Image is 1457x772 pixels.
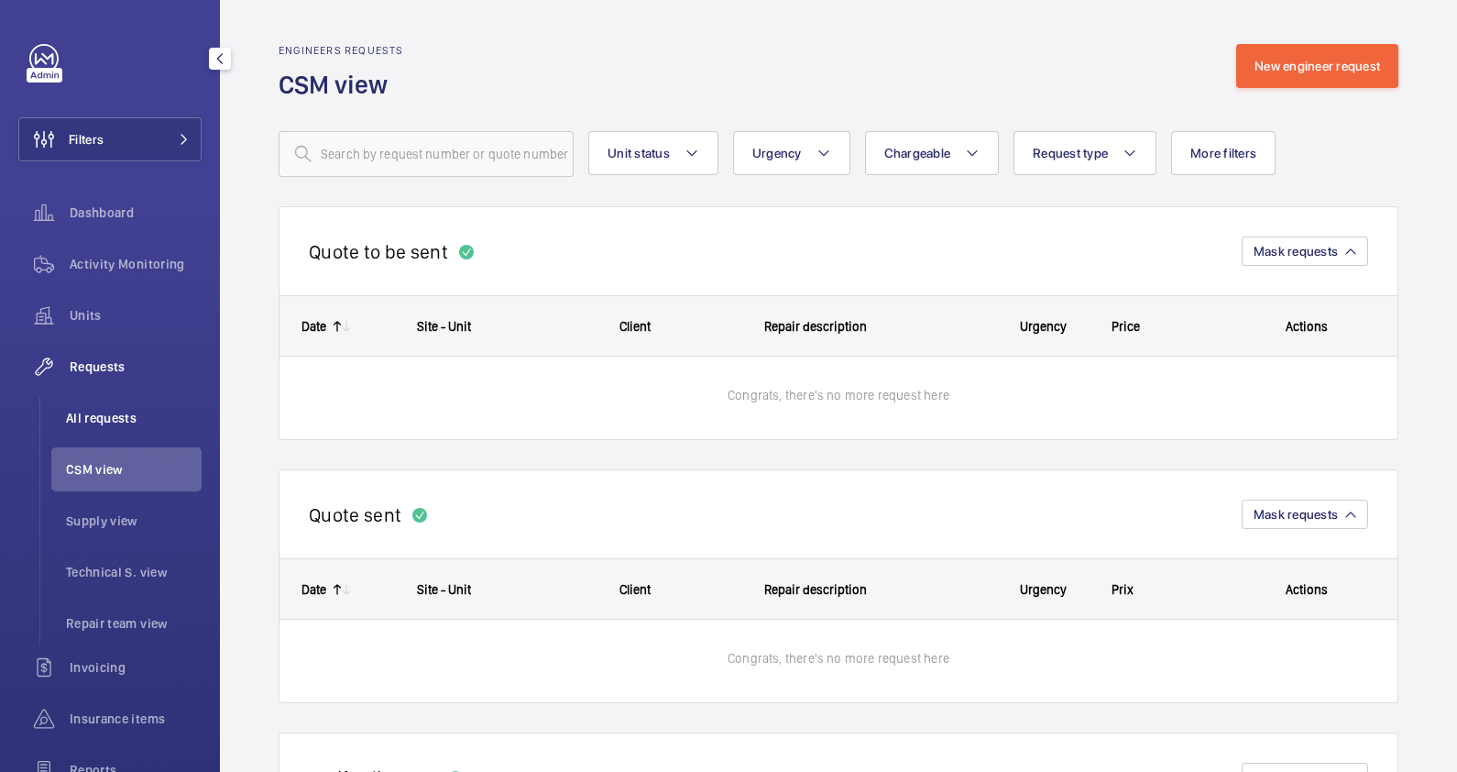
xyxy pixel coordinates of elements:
span: Request type [1033,146,1108,160]
span: Urgency [1020,582,1067,597]
span: All requests [66,409,202,427]
button: New engineer request [1236,44,1398,88]
span: Activity Monitoring [70,255,202,273]
button: Mask requests [1242,500,1368,529]
span: Mask requests [1254,244,1338,259]
span: Chargeable [884,146,951,160]
h2: Quote to be sent [309,240,448,263]
span: Units [70,306,202,325]
span: Insurance items [70,710,202,728]
span: Urgency [1020,319,1067,334]
span: Unit status [608,146,670,160]
h2: Engineers requests [279,44,404,57]
span: Prix [1112,582,1134,597]
span: Client [619,582,651,597]
h2: Quote sent [309,503,401,526]
span: Filters [69,130,104,149]
span: Price [1112,319,1140,334]
span: More filters [1190,146,1256,160]
button: Request type [1013,131,1156,175]
span: Repair description [764,582,867,597]
span: Technical S. view [66,563,202,581]
button: Urgency [733,131,850,175]
span: Dashboard [70,204,202,222]
span: Urgency [752,146,802,160]
span: Repair description [764,319,867,334]
span: Site - Unit [417,582,471,597]
span: Requests [70,358,202,376]
button: Chargeable [865,131,1000,175]
span: Actions [1286,582,1328,597]
button: More filters [1171,131,1276,175]
span: Supply view [66,512,202,530]
input: Search by request number or quote number [279,131,574,177]
span: Repair team view [66,614,202,633]
h1: CSM view [279,68,404,102]
span: Client [619,319,651,334]
div: Date [301,319,326,334]
span: Invoicing [70,658,202,677]
div: Date [301,582,326,597]
button: Mask requests [1242,237,1368,266]
span: Site - Unit [417,319,471,334]
span: CSM view [66,460,202,479]
span: Actions [1286,319,1328,334]
button: Unit status [588,131,718,175]
button: Filters [18,117,202,161]
span: Mask requests [1254,507,1338,522]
